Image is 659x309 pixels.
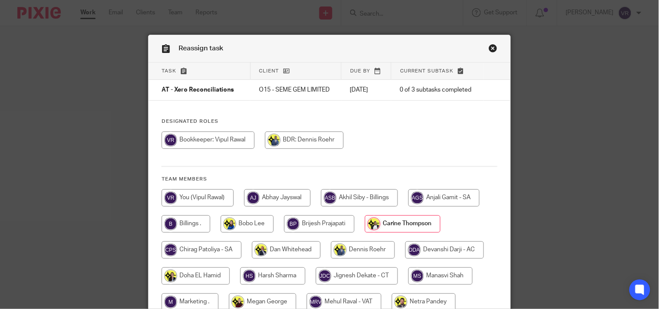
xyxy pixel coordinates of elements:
span: Client [259,69,279,73]
td: 0 of 3 subtasks completed [391,80,483,101]
h4: Designated Roles [162,118,497,125]
span: Task [162,69,176,73]
span: Current subtask [400,69,454,73]
p: O15 - SEME GEM LIMITED [259,85,333,94]
h4: Team members [162,176,497,183]
span: Reassign task [179,45,223,52]
a: Close this dialog window [489,44,497,56]
p: [DATE] [350,85,383,94]
span: AT - Xero Reconciliations [162,87,234,93]
span: Due by [350,69,370,73]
